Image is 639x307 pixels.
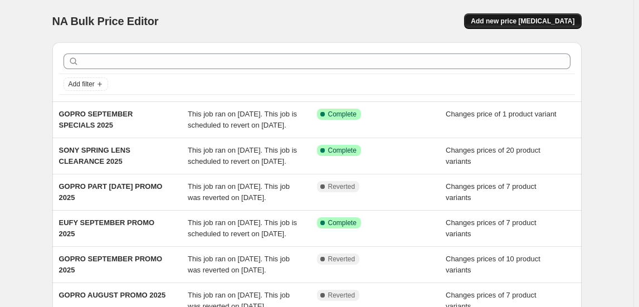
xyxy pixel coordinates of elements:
span: Changes prices of 10 product variants [446,255,540,274]
span: This job ran on [DATE]. This job is scheduled to revert on [DATE]. [188,146,297,165]
span: GOPRO PART [DATE] PROMO 2025 [59,182,163,202]
button: Add filter [64,77,108,91]
span: Changes prices of 7 product variants [446,218,536,238]
span: Add filter [69,80,95,89]
span: Reverted [328,182,355,191]
span: This job ran on [DATE]. This job was reverted on [DATE]. [188,182,290,202]
span: NA Bulk Price Editor [52,15,159,27]
span: Reverted [328,255,355,264]
span: Changes prices of 20 product variants [446,146,540,165]
span: Complete [328,110,357,119]
span: Add new price [MEDICAL_DATA] [471,17,574,26]
span: This job ran on [DATE]. This job is scheduled to revert on [DATE]. [188,110,297,129]
span: GOPRO SEPTEMBER PROMO 2025 [59,255,163,274]
span: Reverted [328,291,355,300]
span: SONY SPRING LENS CLEARANCE 2025 [59,146,130,165]
button: Add new price [MEDICAL_DATA] [464,13,581,29]
span: Complete [328,218,357,227]
span: This job ran on [DATE]. This job is scheduled to revert on [DATE]. [188,218,297,238]
span: Changes prices of 7 product variants [446,182,536,202]
span: EUFY SEPTEMBER PROMO 2025 [59,218,155,238]
span: Changes price of 1 product variant [446,110,557,118]
span: Complete [328,146,357,155]
span: GOPRO AUGUST PROMO 2025 [59,291,166,299]
span: This job ran on [DATE]. This job was reverted on [DATE]. [188,255,290,274]
span: GOPRO SEPTEMBER SPECIALS 2025 [59,110,133,129]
